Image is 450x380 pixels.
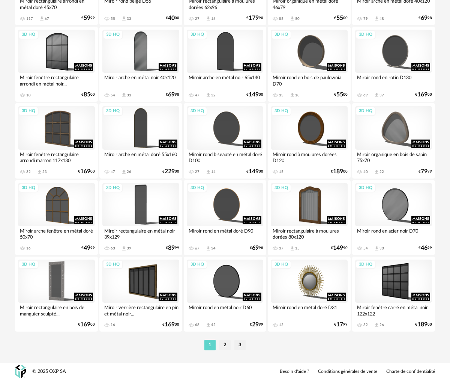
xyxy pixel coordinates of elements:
[18,150,95,165] div: Miroir fenêtre rectangulaire arrondi marron 117x130
[26,17,33,21] div: 117
[363,323,368,327] div: 32
[127,93,131,98] div: 33
[99,27,182,102] a: 3D HQ Miroir arche en métal noir 40x120 54 Download icon 33 €6998
[195,17,199,21] div: 27
[246,16,263,21] div: € 90
[379,17,384,21] div: 48
[211,246,216,251] div: 34
[279,93,283,98] div: 33
[166,246,179,251] div: € 99
[184,27,267,102] a: 3D HQ Miroir arche en métal noir 65x140 47 Download icon 32 €14900
[18,73,95,88] div: Miroir fenêtre rectangulaire arrondi en métal noir...
[333,169,343,174] span: 189
[80,322,90,327] span: 169
[268,180,351,255] a: 3D HQ Miroir rectangulaire à moulures dorées 80x120 37 Download icon 15 €14990
[279,170,283,174] div: 15
[352,180,435,255] a: 3D HQ Miroir rond en acier noir D70 54 Download icon 30 €4699
[418,16,432,21] div: € 98
[165,322,175,327] span: 169
[102,226,179,241] div: Miroir rectangulaire en métal noir 39x129
[187,107,207,116] div: 3D HQ
[15,257,98,332] a: 3D HQ Miroir rectangulaire en bois de manguier sculpté... €16900
[84,246,90,251] span: 49
[78,169,95,174] div: € 00
[162,169,179,174] div: € 00
[271,73,348,88] div: Miroir rond en bois de paulownia D70
[415,322,432,327] div: € 00
[102,150,179,165] div: Miroir arche en métal doré 55x160
[374,322,379,328] span: Download icon
[18,30,39,39] div: 3D HQ
[84,92,90,97] span: 85
[99,180,182,255] a: 3D HQ Miroir rectangulaire en métal noir 39x129 63 Download icon 39 €8999
[80,169,90,174] span: 169
[102,73,179,88] div: Miroir arche en métal noir 40x120
[211,170,216,174] div: 14
[127,170,131,174] div: 26
[15,27,98,102] a: 3D HQ Miroir fenêtre rectangulaire arrondi en métal noir... 10 €8500
[166,16,179,21] div: € 00
[268,103,351,178] a: 3D HQ Miroir rond à moulures dorées D120 15 €18900
[352,257,435,332] a: 3D HQ Miroir fenêtre carré en métal noir 122x122 32 Download icon 26 €18900
[127,246,131,251] div: 39
[121,16,127,21] span: Download icon
[417,92,427,97] span: 169
[18,226,95,241] div: Miroir arche fenêtre en métal doré 50x70
[355,260,376,269] div: 3D HQ
[331,246,348,251] div: € 90
[374,169,379,175] span: Download icon
[268,257,351,332] a: 3D HQ Miroir rond en métal doré D31 12 €1799
[103,183,123,193] div: 3D HQ
[99,257,182,332] a: 3D HQ Miroir verrière rectangulaire en pin et métal noir... 16 €16900
[81,16,95,21] div: € 99
[421,169,427,174] span: 79
[15,180,98,255] a: 3D HQ Miroir arche fenêtre en métal doré 50x70 16 €4999
[205,246,211,251] span: Download icon
[165,169,175,174] span: 229
[379,93,384,98] div: 37
[18,260,39,269] div: 3D HQ
[219,340,231,350] li: 2
[211,93,216,98] div: 32
[211,323,216,327] div: 42
[271,260,291,269] div: 3D HQ
[352,103,435,178] a: 3D HQ Miroir organique en bois de sapin 75x70 40 Download icon 22 €7999
[81,92,95,97] div: € 00
[195,170,199,174] div: 27
[355,73,432,88] div: Miroir rond en rotin D130
[205,322,211,328] span: Download icon
[250,246,263,251] div: € 98
[252,246,259,251] span: 69
[211,17,216,21] div: 16
[187,260,207,269] div: 3D HQ
[417,322,427,327] span: 189
[18,183,39,193] div: 3D HQ
[111,93,115,98] div: 54
[334,16,348,21] div: € 00
[18,303,95,318] div: Miroir rectangulaire en bois de manguier sculpté...
[249,169,259,174] span: 149
[187,183,207,193] div: 3D HQ
[246,92,263,97] div: € 00
[18,107,39,116] div: 3D HQ
[26,93,31,98] div: 10
[271,183,291,193] div: 3D HQ
[271,226,348,241] div: Miroir rectangulaire à moulures dorées 80x120
[195,323,199,327] div: 68
[379,323,384,327] div: 26
[355,150,432,165] div: Miroir organique en bois de sapin 75x70
[363,93,368,98] div: 69
[121,169,127,175] span: Download icon
[195,246,199,251] div: 67
[334,322,348,327] div: € 99
[249,92,259,97] span: 149
[336,322,343,327] span: 17
[289,246,295,251] span: Download icon
[418,169,432,174] div: € 99
[234,340,246,350] li: 3
[249,16,259,21] span: 179
[111,246,115,251] div: 63
[184,103,267,178] a: 3D HQ Miroir rond biseauté en métal doré D100 27 Download icon 14 €14900
[415,92,432,97] div: € 00
[386,369,435,375] a: Charte de confidentialité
